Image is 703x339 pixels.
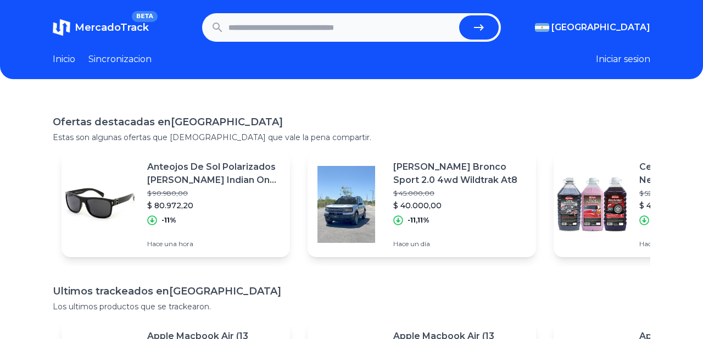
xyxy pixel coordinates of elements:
[53,301,650,312] p: Los ultimos productos que se trackearon.
[53,53,75,66] a: Inicio
[62,166,138,243] img: Featured image
[551,21,650,34] span: [GEOGRAPHIC_DATA]
[308,166,384,243] img: Featured image
[132,11,158,22] span: BETA
[147,160,281,187] p: Anteojos De Sol Polarizados [PERSON_NAME] Indian One Size Con Marco De G-flex Color Negro Brillan...
[53,114,650,130] h1: Ofertas destacadas en [GEOGRAPHIC_DATA]
[308,152,536,257] a: Featured image[PERSON_NAME] Bronco Sport 2.0 4wd Wildtrak At8$ 45.000,00$ 40.000,00-11,11%Hace un...
[408,216,429,225] p: -11,11%
[161,216,176,225] p: -11%
[393,189,527,198] p: $ 45.000,00
[147,240,281,248] p: Hace una hora
[596,53,650,66] button: Iniciar sesion
[75,21,149,34] span: MercadoTrack
[147,189,281,198] p: $ 90.980,00
[554,166,631,243] img: Featured image
[393,160,527,187] p: [PERSON_NAME] Bronco Sport 2.0 4wd Wildtrak At8
[53,132,650,143] p: Estas son algunas ofertas que [DEMOGRAPHIC_DATA] que vale la pena compartir.
[393,200,527,211] p: $ 40.000,00
[53,19,70,36] img: MercadoTrack
[53,19,149,36] a: MercadoTrackBETA
[62,152,290,257] a: Featured imageAnteojos De Sol Polarizados [PERSON_NAME] Indian One Size Con Marco De G-flex Color...
[53,284,650,299] h1: Ultimos trackeados en [GEOGRAPHIC_DATA]
[147,200,281,211] p: $ 80.972,20
[535,23,549,32] img: Argentina
[535,21,650,34] button: [GEOGRAPHIC_DATA]
[88,53,152,66] a: Sincronizacion
[393,240,527,248] p: Hace un día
